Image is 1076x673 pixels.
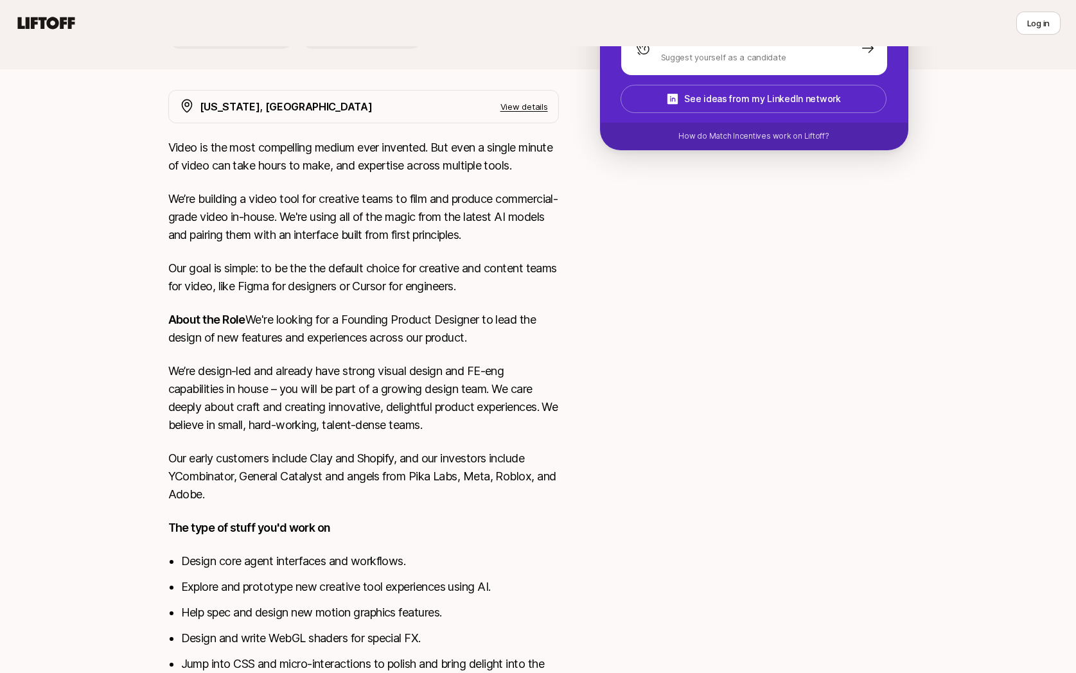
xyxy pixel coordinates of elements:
p: Our early customers include Clay and Shopify, and our investors include YCombinator, General Cata... [168,450,559,503]
p: See ideas from my LinkedIn network [684,91,840,107]
p: Suggest yourself as a candidate [661,51,786,64]
p: We’re design-led and already have strong visual design and FE-eng capabilities in house – you wil... [168,362,559,434]
li: Help spec and design new motion graphics features. [181,604,559,622]
li: Design and write WebGL shaders for special FX. [181,629,559,647]
strong: About the Role [168,313,245,326]
p: View details [500,100,548,113]
button: Log in [1016,12,1061,35]
p: Video is the most compelling medium ever invented. But even a single minute of video can take hou... [168,139,559,175]
p: We're looking for a Founding Product Designer to lead the design of new features and experiences ... [168,311,559,347]
p: [US_STATE], [GEOGRAPHIC_DATA] [200,98,373,115]
p: We’re building a video tool for creative teams to film and produce commercial-grade video in-hous... [168,190,559,244]
p: How do Match Incentives work on Liftoff? [678,130,829,142]
li: Explore and prototype new creative tool experiences using AI. [181,578,559,596]
button: See ideas from my LinkedIn network [621,85,886,113]
strong: The type of stuff you'd work on [168,521,331,534]
li: Design core agent interfaces and workflows. [181,552,559,570]
p: Our goal is simple: to be the the default choice for creative and content teams for video, like F... [168,259,559,295]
